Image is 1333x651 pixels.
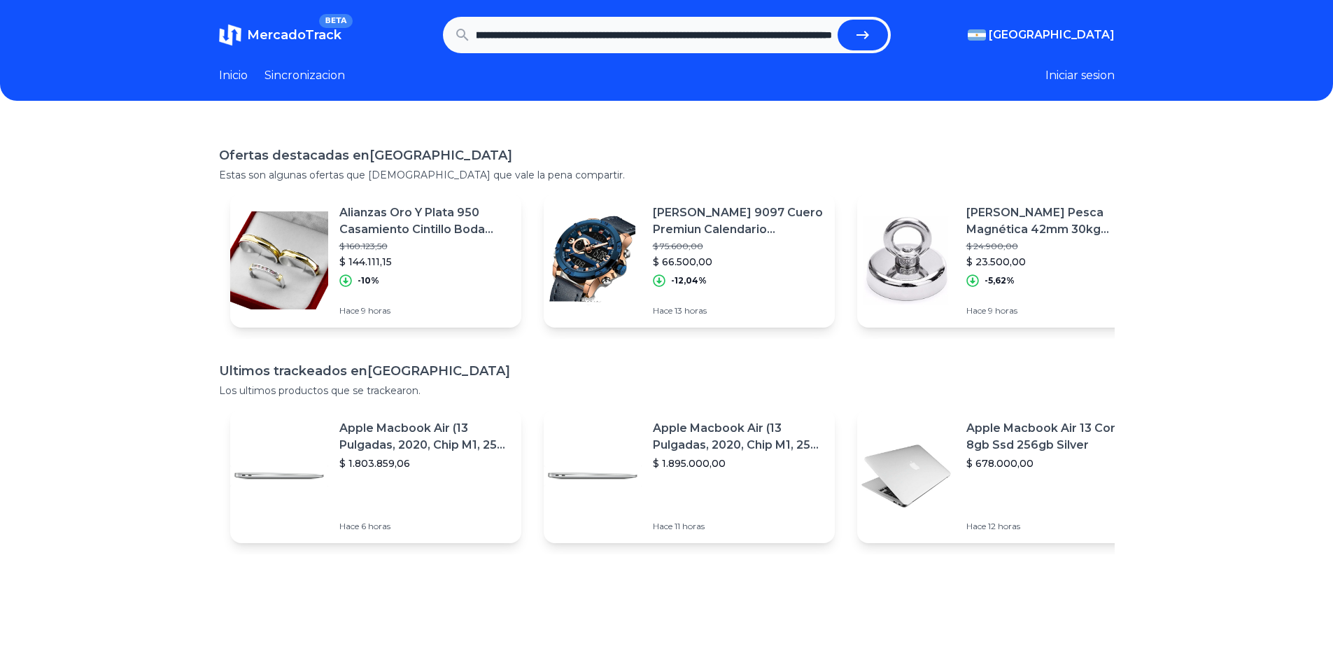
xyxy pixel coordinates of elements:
p: $ 160.123,50 [339,241,510,252]
h1: Ofertas destacadas en [GEOGRAPHIC_DATA] [219,146,1115,165]
img: Featured image [544,427,642,525]
p: $ 1.895.000,00 [653,456,824,470]
p: Apple Macbook Air (13 Pulgadas, 2020, Chip M1, 256 Gb De Ssd, 8 Gb De Ram) - Plata [339,420,510,454]
p: Apple Macbook Air 13 Core I5 8gb Ssd 256gb Silver [966,420,1137,454]
p: $ 144.111,15 [339,255,510,269]
p: $ 24.900,00 [966,241,1137,252]
a: Sincronizacion [265,67,345,84]
a: Featured imageApple Macbook Air (13 Pulgadas, 2020, Chip M1, 256 Gb De Ssd, 8 Gb De Ram) - Plata$... [544,409,835,543]
p: $ 23.500,00 [966,255,1137,269]
p: Hace 11 horas [653,521,824,532]
p: $ 678.000,00 [966,456,1137,470]
span: [GEOGRAPHIC_DATA] [989,27,1115,43]
p: $ 66.500,00 [653,255,824,269]
h1: Ultimos trackeados en [GEOGRAPHIC_DATA] [219,361,1115,381]
p: Alianzas Oro Y Plata 950 Casamiento Cintillo Boda Combo 4 [339,204,510,238]
a: MercadoTrackBETA [219,24,341,46]
img: Featured image [857,427,955,525]
p: Hace 9 horas [339,305,510,316]
span: MercadoTrack [247,27,341,43]
img: Featured image [544,211,642,309]
a: Inicio [219,67,248,84]
p: [PERSON_NAME] Pesca Magnética 42mm 30kg Detector De Metales [966,204,1137,238]
img: Argentina [968,29,986,41]
a: Featured image[PERSON_NAME] Pesca Magnética 42mm 30kg Detector De Metales$ 24.900,00$ 23.500,00-5... [857,193,1148,328]
button: Iniciar sesion [1045,67,1115,84]
p: [PERSON_NAME] 9097 Cuero Premiun Calendario [PERSON_NAME] [653,204,824,238]
p: Hace 12 horas [966,521,1137,532]
img: Featured image [230,427,328,525]
p: $ 75.600,00 [653,241,824,252]
a: Featured imageApple Macbook Air 13 Core I5 8gb Ssd 256gb Silver$ 678.000,00Hace 12 horas [857,409,1148,543]
p: Apple Macbook Air (13 Pulgadas, 2020, Chip M1, 256 Gb De Ssd, 8 Gb De Ram) - Plata [653,420,824,454]
p: Hace 6 horas [339,521,510,532]
p: $ 1.803.859,06 [339,456,510,470]
button: [GEOGRAPHIC_DATA] [968,27,1115,43]
p: -12,04% [671,275,707,286]
p: -5,62% [985,275,1015,286]
p: Los ultimos productos que se trackearon. [219,384,1115,398]
img: Featured image [857,211,955,309]
a: Featured image[PERSON_NAME] 9097 Cuero Premiun Calendario [PERSON_NAME]$ 75.600,00$ 66.500,00-12,... [544,193,835,328]
span: BETA [319,14,352,28]
img: Featured image [230,211,328,309]
p: Hace 13 horas [653,305,824,316]
img: MercadoTrack [219,24,241,46]
a: Featured imageApple Macbook Air (13 Pulgadas, 2020, Chip M1, 256 Gb De Ssd, 8 Gb De Ram) - Plata$... [230,409,521,543]
a: Featured imageAlianzas Oro Y Plata 950 Casamiento Cintillo Boda Combo 4$ 160.123,50$ 144.111,15-1... [230,193,521,328]
p: Estas son algunas ofertas que [DEMOGRAPHIC_DATA] que vale la pena compartir. [219,168,1115,182]
p: -10% [358,275,379,286]
p: Hace 9 horas [966,305,1137,316]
